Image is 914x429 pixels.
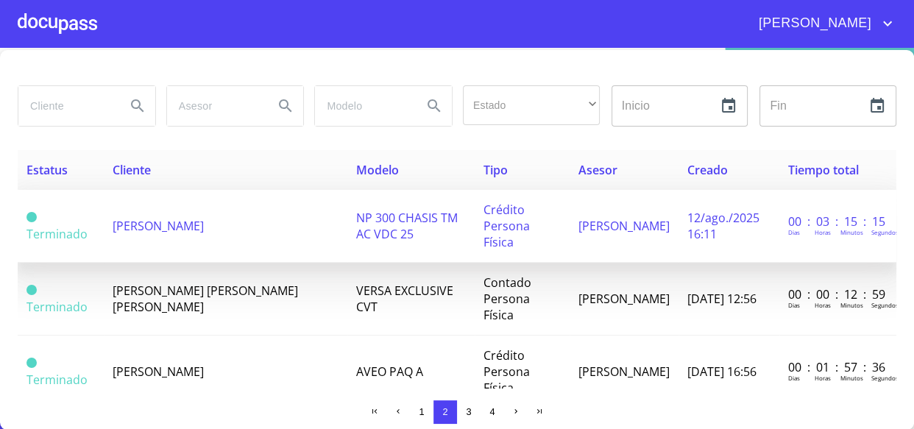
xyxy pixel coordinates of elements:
[356,162,399,178] span: Modelo
[788,374,800,382] p: Dias
[687,162,728,178] span: Creado
[315,86,411,126] input: search
[18,86,114,126] input: search
[120,88,155,124] button: Search
[788,228,800,236] p: Dias
[457,400,481,424] button: 3
[788,162,859,178] span: Tiempo total
[483,347,530,396] span: Crédito Persona Física
[268,88,303,124] button: Search
[687,210,759,242] span: 12/ago./2025 16:11
[483,202,530,250] span: Crédito Persona Física
[578,364,670,380] span: [PERSON_NAME]
[113,283,298,315] span: [PERSON_NAME] [PERSON_NAME] [PERSON_NAME]
[433,400,457,424] button: 2
[578,291,670,307] span: [PERSON_NAME]
[748,12,879,35] span: [PERSON_NAME]
[748,12,896,35] button: account of current user
[815,228,831,236] p: Horas
[815,374,831,382] p: Horas
[113,364,204,380] span: [PERSON_NAME]
[483,162,508,178] span: Tipo
[788,301,800,309] p: Dias
[466,406,471,417] span: 3
[687,364,757,380] span: [DATE] 16:56
[26,372,88,388] span: Terminado
[788,213,888,230] p: 00 : 03 : 15 : 15
[463,85,600,125] div: ​
[871,228,899,236] p: Segundos
[26,299,88,315] span: Terminado
[578,162,617,178] span: Asesor
[788,359,888,375] p: 00 : 01 : 57 : 36
[815,301,831,309] p: Horas
[356,283,453,315] span: VERSA EXCLUSIVE CVT
[578,218,670,234] span: [PERSON_NAME]
[26,162,68,178] span: Estatus
[840,301,863,309] p: Minutos
[26,285,37,295] span: Terminado
[113,218,204,234] span: [PERSON_NAME]
[356,364,423,380] span: AVEO PAQ A
[442,406,447,417] span: 2
[356,210,458,242] span: NP 300 CHASIS TM AC VDC 25
[419,406,424,417] span: 1
[871,374,899,382] p: Segundos
[871,301,899,309] p: Segundos
[26,358,37,368] span: Terminado
[489,406,495,417] span: 4
[417,88,452,124] button: Search
[113,162,151,178] span: Cliente
[483,274,531,323] span: Contado Persona Física
[26,212,37,222] span: Terminado
[410,400,433,424] button: 1
[687,291,757,307] span: [DATE] 12:56
[840,228,863,236] p: Minutos
[26,226,88,242] span: Terminado
[840,374,863,382] p: Minutos
[167,86,263,126] input: search
[788,286,888,302] p: 00 : 00 : 12 : 59
[481,400,504,424] button: 4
